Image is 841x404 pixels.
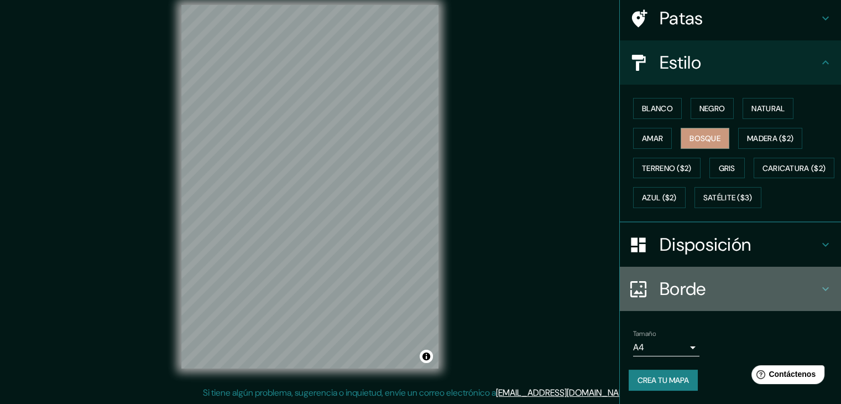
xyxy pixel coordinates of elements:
button: Gris [709,158,745,179]
button: Bosque [681,128,729,149]
font: Amar [642,133,663,143]
font: Patas [660,7,703,30]
iframe: Lanzador de widgets de ayuda [743,361,829,392]
font: Gris [719,163,735,173]
font: Blanco [642,103,673,113]
font: Bosque [689,133,720,143]
a: [EMAIL_ADDRESS][DOMAIN_NAME] [496,387,633,398]
button: Caricatura ($2) [754,158,835,179]
button: Madera ($2) [738,128,802,149]
font: Terreno ($2) [642,163,692,173]
font: Estilo [660,51,701,74]
font: Caricatura ($2) [762,163,826,173]
button: Satélite ($3) [694,187,761,208]
font: Tamaño [633,329,656,338]
button: Negro [691,98,734,119]
div: A4 [633,339,699,356]
button: Amar [633,128,672,149]
button: Crea tu mapa [629,370,698,391]
font: Disposición [660,233,751,256]
font: Si tiene algún problema, sugerencia o inquietud, envíe un correo electrónico a [203,387,496,398]
button: Azul ($2) [633,187,686,208]
font: Satélite ($3) [703,193,753,203]
font: Natural [751,103,785,113]
div: Borde [620,267,841,311]
font: A4 [633,341,644,353]
button: Natural [743,98,793,119]
div: Disposición [620,222,841,267]
canvas: Mapa [181,5,438,369]
div: Estilo [620,40,841,85]
font: Crea tu mapa [638,375,689,385]
font: Negro [699,103,725,113]
button: Activar o desactivar atribución [420,350,433,363]
button: Terreno ($2) [633,158,701,179]
font: Borde [660,277,706,301]
font: Azul ($2) [642,193,677,203]
font: Madera ($2) [747,133,793,143]
button: Blanco [633,98,682,119]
